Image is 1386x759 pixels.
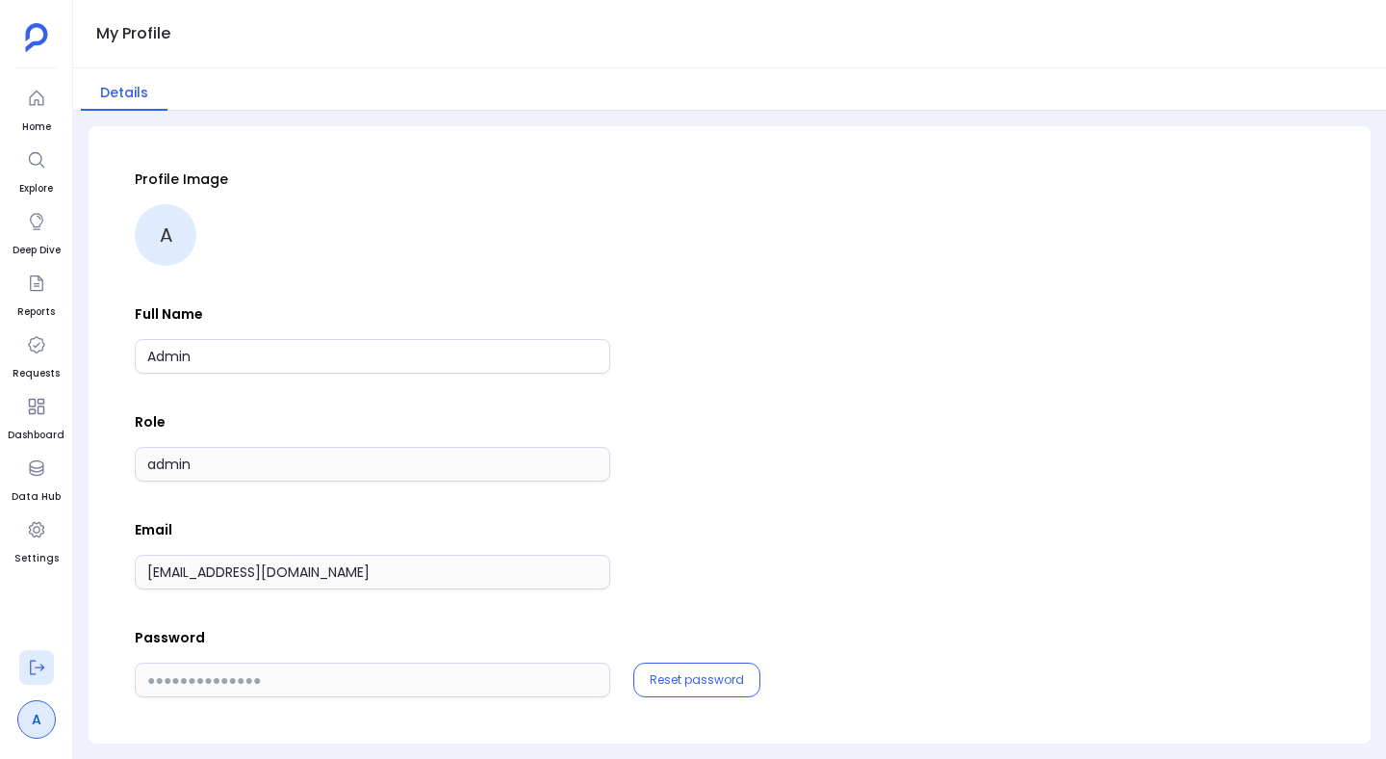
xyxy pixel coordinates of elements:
input: ●●●●●●●●●●●●●● [135,663,610,697]
a: A [17,700,56,739]
a: Requests [13,327,60,381]
a: Deep Dive [13,204,61,258]
p: Password [135,628,1324,647]
span: Dashboard [8,428,64,443]
span: Explore [19,181,54,196]
p: Email [135,520,1324,539]
button: Reset password [650,672,744,688]
span: Deep Dive [13,243,61,258]
span: Requests [13,366,60,381]
input: Role [135,447,610,482]
a: Dashboard [8,389,64,443]
a: Settings [14,512,59,566]
a: Home [19,81,54,135]
button: Details [81,76,167,111]
div: A [135,204,196,266]
span: Settings [14,551,59,566]
input: Full Name [135,339,610,374]
p: Full Name [135,304,1324,324]
input: Email [135,555,610,589]
img: petavue logo [25,23,48,52]
a: Data Hub [12,451,61,505]
span: Reports [17,304,55,320]
p: Role [135,412,1324,432]
h1: My Profile [96,20,170,47]
p: Profile Image [135,170,1324,189]
a: Explore [19,143,54,196]
span: Home [19,119,54,135]
a: Reports [17,266,55,320]
span: Data Hub [12,489,61,505]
